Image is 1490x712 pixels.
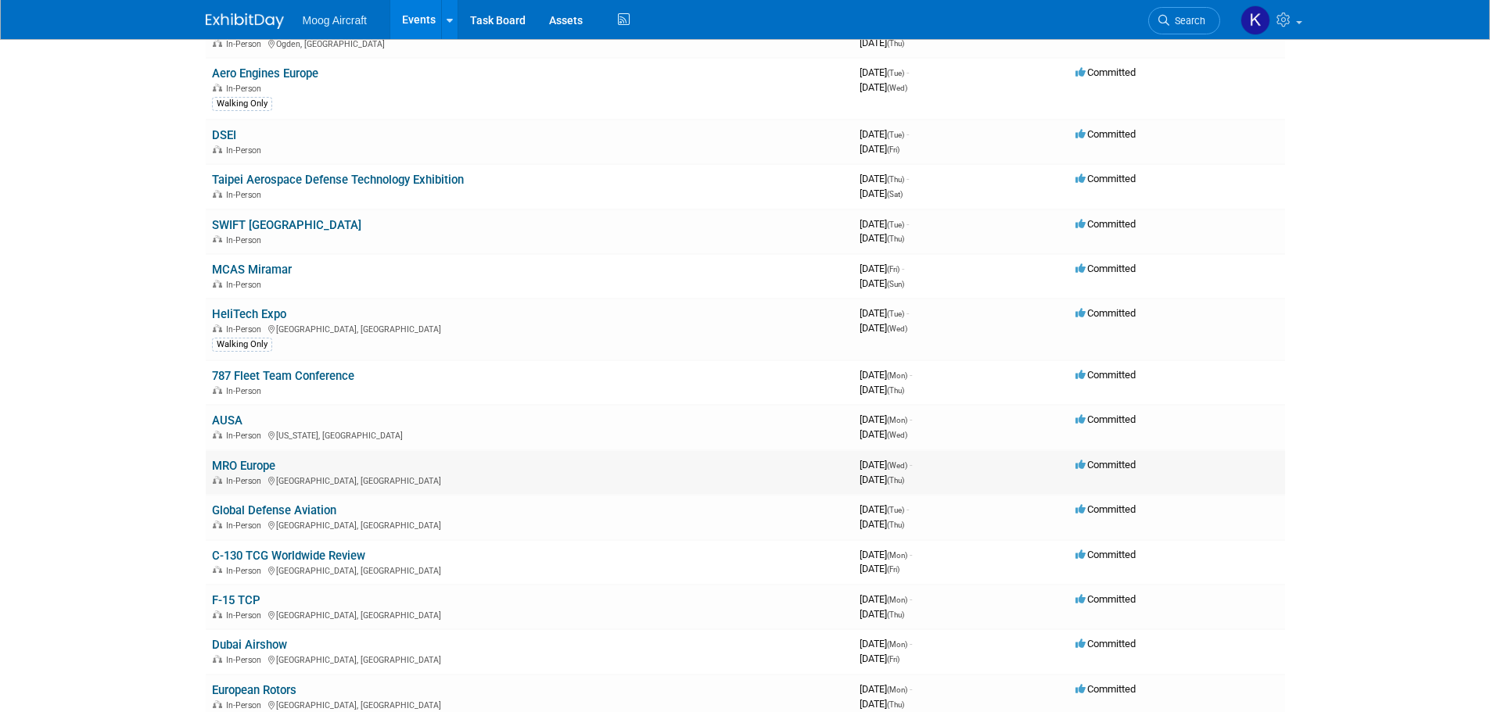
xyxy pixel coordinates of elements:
[213,324,222,332] img: In-Person Event
[910,683,912,695] span: -
[907,128,909,140] span: -
[860,608,904,620] span: [DATE]
[303,14,367,27] span: Moog Aircraft
[212,66,318,81] a: Aero Engines Europe
[887,700,904,709] span: (Thu)
[860,173,909,184] span: [DATE]
[887,655,899,664] span: (Fri)
[212,474,847,486] div: [GEOGRAPHIC_DATA], [GEOGRAPHIC_DATA]
[860,638,912,649] span: [DATE]
[860,593,912,605] span: [DATE]
[887,220,904,229] span: (Tue)
[1075,593,1136,605] span: Committed
[213,566,222,574] img: In-Person Event
[860,698,904,710] span: [DATE]
[887,506,904,514] span: (Tue)
[212,263,292,277] a: MCAS Miramar
[887,131,904,139] span: (Tue)
[910,413,912,425] span: -
[887,431,907,439] span: (Wed)
[226,39,266,49] span: In-Person
[860,143,899,155] span: [DATE]
[212,518,847,531] div: [GEOGRAPHIC_DATA], [GEOGRAPHIC_DATA]
[887,640,907,649] span: (Mon)
[860,277,904,289] span: [DATE]
[1075,549,1136,560] span: Committed
[887,145,899,154] span: (Fri)
[212,307,286,321] a: HeliTech Expo
[212,683,296,697] a: European Rotors
[902,263,904,274] span: -
[860,653,899,664] span: [DATE]
[910,638,912,649] span: -
[213,655,222,663] img: In-Person Event
[1075,263,1136,274] span: Committed
[226,84,266,94] span: In-Person
[1169,15,1205,27] span: Search
[1075,173,1136,184] span: Committed
[1075,66,1136,78] span: Committed
[226,190,266,200] span: In-Person
[887,175,904,184] span: (Thu)
[860,307,909,319] span: [DATE]
[887,265,899,274] span: (Fri)
[860,518,904,530] span: [DATE]
[887,84,907,92] span: (Wed)
[212,97,272,111] div: Walking Only
[212,638,287,652] a: Dubai Airshow
[887,416,907,424] span: (Mon)
[212,549,365,563] a: C-130 TCG Worldwide Review
[212,503,336,517] a: Global Defense Aviation
[213,700,222,708] img: In-Person Event
[226,476,266,486] span: In-Person
[212,338,272,352] div: Walking Only
[213,280,222,288] img: In-Person Event
[860,66,909,78] span: [DATE]
[213,386,222,394] img: In-Person Event
[887,69,904,77] span: (Tue)
[212,698,847,710] div: [GEOGRAPHIC_DATA], [GEOGRAPHIC_DATA]
[226,386,266,396] span: In-Person
[1240,5,1270,35] img: Kelsey Blackley
[887,280,904,288] span: (Sun)
[860,413,912,425] span: [DATE]
[907,218,909,230] span: -
[213,39,222,47] img: In-Person Event
[910,593,912,605] span: -
[213,431,222,438] img: In-Person Event
[226,521,266,531] span: In-Person
[907,173,909,184] span: -
[907,503,909,515] span: -
[212,564,847,576] div: [GEOGRAPHIC_DATA], [GEOGRAPHIC_DATA]
[887,461,907,470] span: (Wed)
[212,413,242,428] a: AUSA
[887,521,904,529] span: (Thu)
[212,653,847,665] div: [GEOGRAPHIC_DATA], [GEOGRAPHIC_DATA]
[206,13,284,29] img: ExhibitDay
[860,428,907,440] span: [DATE]
[212,128,236,142] a: DSEI
[887,565,899,574] span: (Fri)
[1075,459,1136,470] span: Committed
[887,596,907,604] span: (Mon)
[213,235,222,243] img: In-Person Event
[212,608,847,621] div: [GEOGRAPHIC_DATA], [GEOGRAPHIC_DATA]
[212,37,847,49] div: Ogden, [GEOGRAPHIC_DATA]
[910,549,912,560] span: -
[1075,413,1136,425] span: Committed
[212,173,464,187] a: Taipei Aerospace Defense Technology Exhibition
[212,428,847,441] div: [US_STATE], [GEOGRAPHIC_DATA]
[860,37,904,48] span: [DATE]
[887,371,907,380] span: (Mon)
[887,685,907,694] span: (Mon)
[212,322,847,335] div: [GEOGRAPHIC_DATA], [GEOGRAPHIC_DATA]
[1075,638,1136,649] span: Committed
[860,81,907,93] span: [DATE]
[860,263,904,274] span: [DATE]
[887,39,904,48] span: (Thu)
[213,145,222,153] img: In-Person Event
[887,610,904,619] span: (Thu)
[213,190,222,198] img: In-Person Event
[860,232,904,244] span: [DATE]
[212,369,354,383] a: 787 Fleet Team Conference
